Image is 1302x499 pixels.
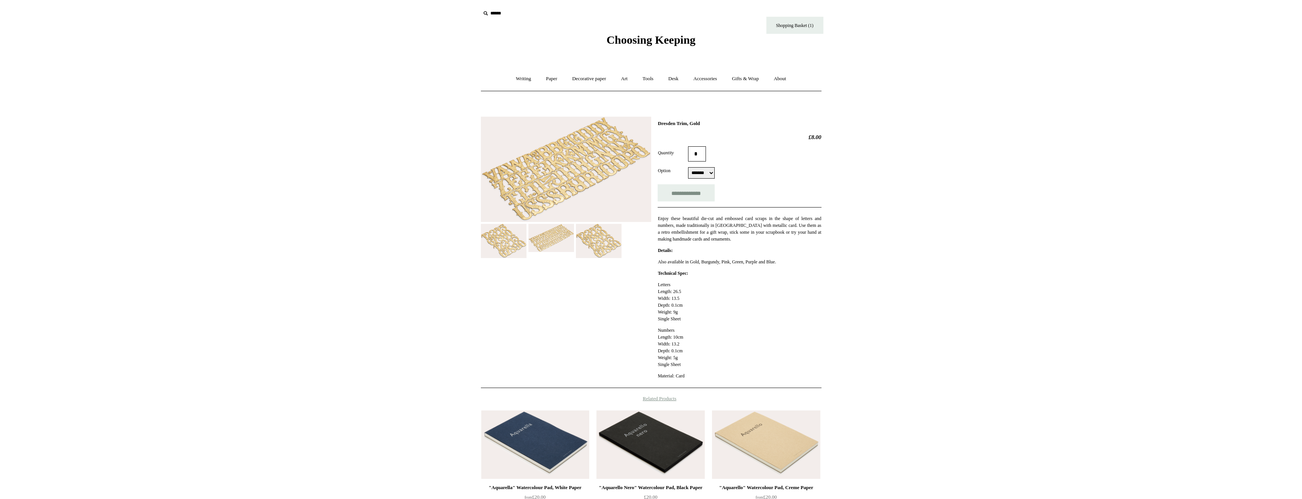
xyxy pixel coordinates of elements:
img: Dresden Trim, Gold [481,224,527,258]
strong: Details: [658,248,672,253]
a: Desk [661,69,685,89]
a: Writing [509,69,538,89]
a: Accessories [687,69,724,89]
div: "Aquarello Nero" Watercolour Pad, Black Paper [598,483,703,492]
h1: Dresden Trim, Gold [658,120,821,127]
a: Gifts & Wrap [725,69,766,89]
h4: Related Products [461,396,841,402]
a: "Aquarello" Watercolour Pad, Creme Paper "Aquarello" Watercolour Pad, Creme Paper [712,410,820,479]
a: "Aquarella" Watercolour Pad, White Paper "Aquarella" Watercolour Pad, White Paper [481,410,589,479]
img: "Aquarello" Watercolour Pad, Creme Paper [712,410,820,479]
label: Option [658,167,688,174]
p: Also available in Gold, Burgundy, Pink, Green, Purple and Blue. [658,258,821,265]
a: Shopping Basket (1) [766,17,823,34]
label: Quantity [658,149,688,156]
a: Tools [636,69,660,89]
p: Material: Card [658,372,821,379]
a: Art [614,69,634,89]
img: Dresden Trim, Gold [528,224,574,252]
img: "Aquarello Nero" Watercolour Pad, Black Paper [596,410,704,479]
strong: Technical Spec: [658,271,688,276]
div: "Aquarella" Watercolour Pad, White Paper [483,483,587,492]
p: Letters Length: 26.5 Width: 13.5 Depth: 0.1cm Weight: 9g Single Sheet [658,281,821,322]
a: "Aquarello Nero" Watercolour Pad, Black Paper "Aquarello Nero" Watercolour Pad, Black Paper [596,410,704,479]
img: Dresden Trim, Gold [481,117,651,222]
p: Enjoy these beautiful die-cut and embossed card scraps in the shape of letters and numbers, made ... [658,215,821,242]
p: Numbers Length: 10cm Width: 13.2 Depth: 0.1cm Weight: 5g Single Sheet [658,327,821,368]
a: Paper [539,69,564,89]
a: About [767,69,793,89]
a: Decorative paper [565,69,613,89]
img: "Aquarella" Watercolour Pad, White Paper [481,410,589,479]
h2: £8.00 [658,134,821,141]
span: Choosing Keeping [606,33,695,46]
a: Choosing Keeping [606,40,695,45]
img: Dresden Trim, Gold [576,224,622,258]
div: "Aquarello" Watercolour Pad, Creme Paper [714,483,818,492]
